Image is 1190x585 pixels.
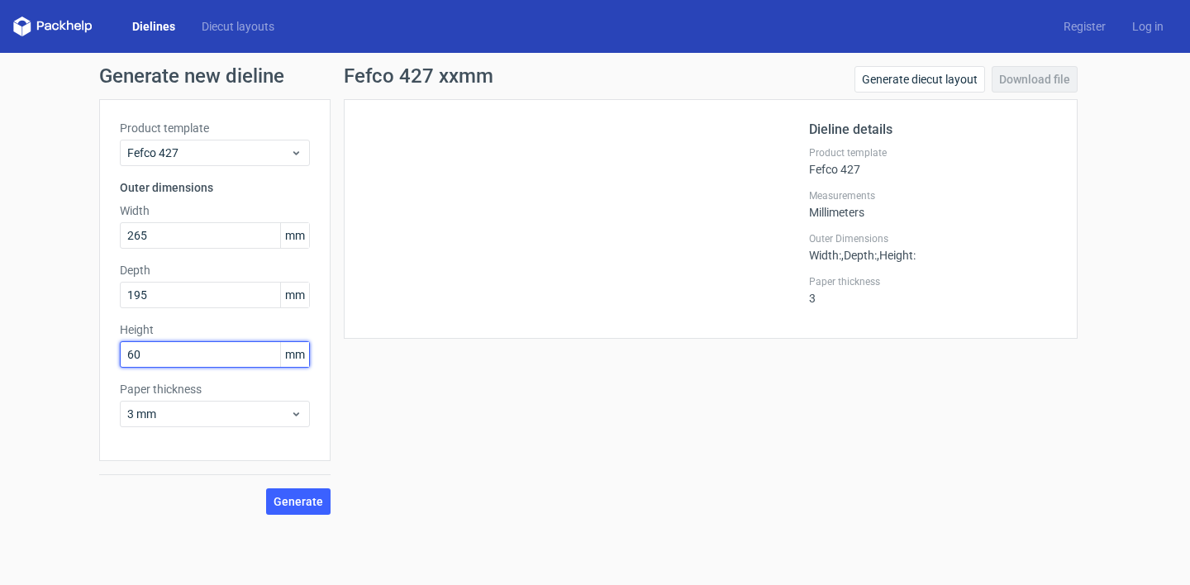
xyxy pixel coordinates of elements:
h2: Dieline details [809,120,1057,140]
div: 3 [809,275,1057,305]
h1: Fefco 427 xxmm [344,66,493,86]
span: , Depth : [841,249,877,262]
label: Paper thickness [809,275,1057,288]
div: Fefco 427 [809,146,1057,176]
h3: Outer dimensions [120,179,310,196]
label: Depth [120,262,310,278]
span: mm [280,223,309,248]
div: Millimeters [809,189,1057,219]
button: Generate [266,488,331,515]
span: Generate [274,496,323,507]
a: Generate diecut layout [854,66,985,93]
label: Paper thickness [120,381,310,397]
span: Fefco 427 [127,145,290,161]
label: Product template [120,120,310,136]
a: Register [1050,18,1119,35]
span: , Height : [877,249,916,262]
span: 3 mm [127,406,290,422]
a: Log in [1119,18,1177,35]
h1: Generate new dieline [99,66,1091,86]
span: mm [280,342,309,367]
span: Width : [809,249,841,262]
label: Outer Dimensions [809,232,1057,245]
span: mm [280,283,309,307]
a: Dielines [119,18,188,35]
label: Measurements [809,189,1057,202]
label: Height [120,321,310,338]
label: Product template [809,146,1057,159]
label: Width [120,202,310,219]
a: Diecut layouts [188,18,288,35]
